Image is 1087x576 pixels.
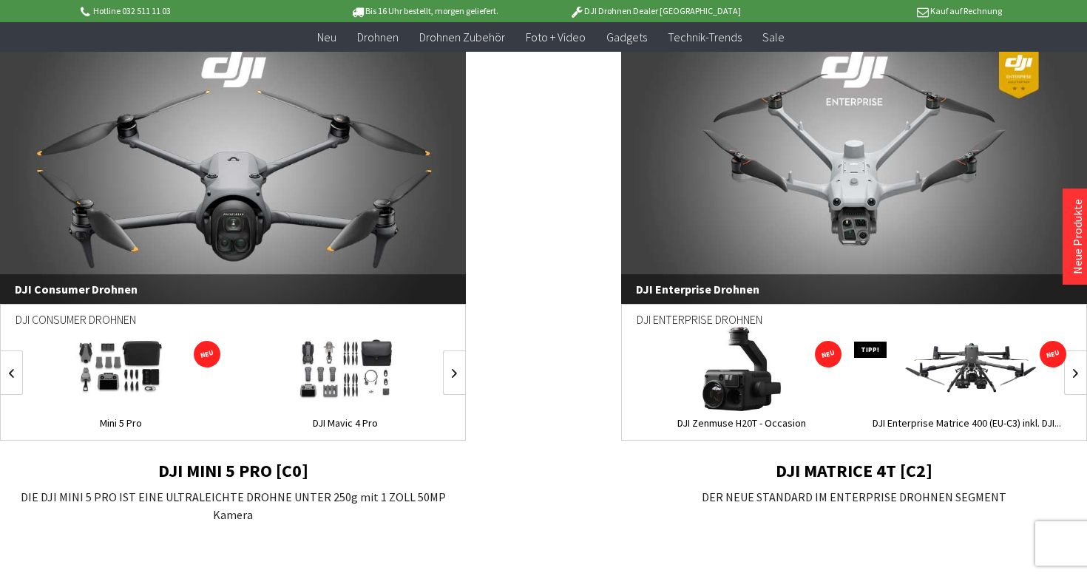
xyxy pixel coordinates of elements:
[357,30,399,44] span: Drohnen
[621,488,1087,506] p: DER NEUE STANDARD IM ENTERPRISE DROHNEN SEGMENT
[700,327,784,411] img: DJI Zenmuse H20T - Occasion
[307,22,347,52] a: Neu
[8,416,233,445] a: Mini 5 Pro
[668,30,742,44] span: Technik-Trends
[596,22,657,52] a: Gadgets
[233,416,458,445] a: DJI Mavic 4 Pro
[637,305,1071,345] div: DJI Enterprise Drohnen
[657,22,752,52] a: Technik-Trends
[289,327,402,411] img: DJI Mavic 4 Pro
[854,416,1079,445] a: DJI Enterprise Matrice 400 (EU-C3) inkl. DJI...
[78,2,308,20] p: Hotline 032 511 11 03
[606,30,647,44] span: Gadgets
[1070,199,1085,274] a: Neue Produkte
[409,22,515,52] a: Drohnen Zubehör
[893,328,1040,411] img: DJI Enterprise Matrice 400 (EU-C3) inkl. DJI Care Enterprise Plus
[515,22,596,52] a: Foto + Video
[752,22,795,52] a: Sale
[621,461,1087,481] h2: DJI MATRICE 4T [C2]
[317,30,336,44] span: Neu
[57,327,184,411] img: Mini 5 Pro
[771,2,1001,20] p: Kauf auf Rechnung
[629,416,854,445] a: DJI Zenmuse H20T - Occasion
[158,459,308,482] strong: DJI MINI 5 PRO [C0]
[526,30,586,44] span: Foto + Video
[308,2,539,20] p: Bis 16 Uhr bestellt, morgen geliefert.
[540,2,771,20] p: DJI Drohnen Dealer [GEOGRAPHIC_DATA]
[16,305,450,345] div: DJI Consumer Drohnen
[762,30,785,44] span: Sale
[621,30,1087,304] a: DJI Enterprise Drohnen
[621,274,1087,304] span: DJI Enterprise Drohnen
[419,30,505,44] span: Drohnen Zubehör
[347,22,409,52] a: Drohnen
